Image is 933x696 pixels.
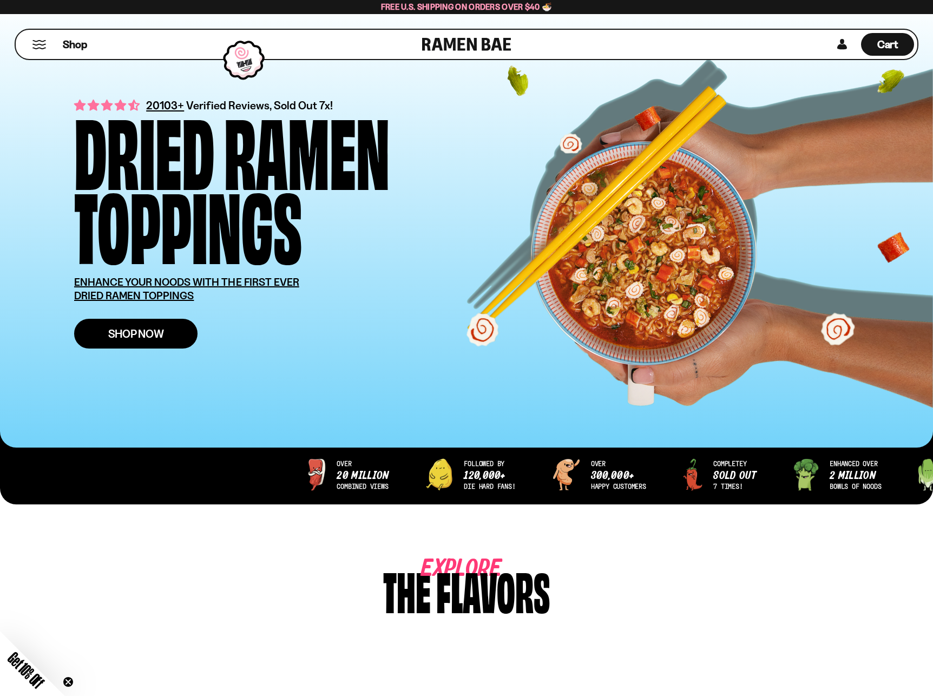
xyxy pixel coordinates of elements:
div: Ramen [224,111,390,185]
span: Cart [877,38,898,51]
div: Dried [74,111,214,185]
div: The [383,564,431,615]
a: Cart [861,30,914,59]
span: Get 10% Off [5,649,47,691]
div: Toppings [74,185,302,259]
span: Free U.S. Shipping on Orders over $40 🍜 [381,2,553,12]
a: Shop [63,33,87,56]
div: flavors [436,564,550,615]
span: Shop [63,37,87,52]
u: ENHANCE YOUR NOODS WITH THE FIRST EVER DRIED RAMEN TOPPINGS [74,275,299,302]
span: Explore [421,564,469,574]
button: Mobile Menu Trigger [32,40,47,49]
button: Close teaser [63,677,74,687]
a: Shop Now [74,319,198,349]
span: Shop Now [108,328,164,339]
